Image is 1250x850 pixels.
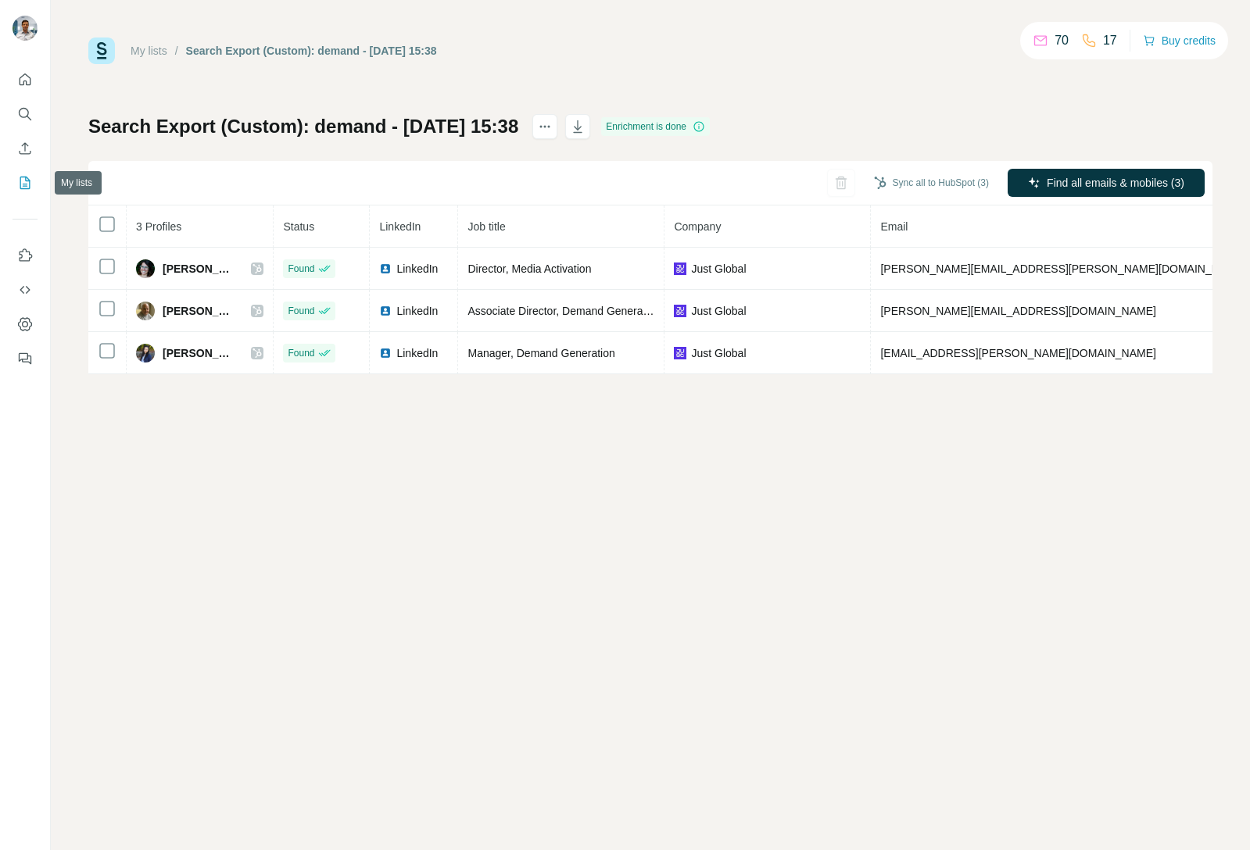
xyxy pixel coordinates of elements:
img: LinkedIn logo [379,347,392,359]
span: [PERSON_NAME][EMAIL_ADDRESS][PERSON_NAME][DOMAIN_NAME] [880,262,1246,275]
button: My lists [13,169,38,197]
span: [EMAIL_ADDRESS][PERSON_NAME][DOMAIN_NAME] [880,347,1155,359]
span: Found [288,304,314,318]
img: Avatar [13,16,38,41]
div: Enrichment is done [601,117,710,136]
button: Find all emails & mobiles (3) [1008,169,1205,197]
img: LinkedIn logo [379,262,392,275]
div: Search Export (Custom): demand - [DATE] 15:38 [186,43,437,59]
button: Feedback [13,345,38,373]
img: LinkedIn logo [379,305,392,317]
span: LinkedIn [379,220,421,233]
span: Found [288,262,314,276]
p: 70 [1055,31,1069,50]
span: [PERSON_NAME] [163,261,235,277]
span: Status [283,220,314,233]
button: Use Surfe API [13,276,38,304]
button: Sync all to HubSpot (3) [863,171,1000,195]
img: company-logo [674,305,686,317]
button: actions [532,114,557,139]
img: Surfe Logo [88,37,115,64]
span: Found [288,346,314,360]
button: Dashboard [13,310,38,338]
h1: Search Export (Custom): demand - [DATE] 15:38 [88,114,518,139]
span: Email [880,220,908,233]
span: Just Global [691,303,746,319]
img: company-logo [674,262,686,275]
button: Enrich CSV [13,134,38,162]
span: Just Global [691,261,746,277]
span: 3 Profiles [136,220,181,233]
span: [PERSON_NAME][EMAIL_ADDRESS][DOMAIN_NAME] [880,305,1155,317]
button: Search [13,100,38,128]
span: Associate Director, Demand Generation [467,305,661,317]
span: Just Global [691,345,746,361]
img: Avatar [136,259,155,278]
span: [PERSON_NAME] [163,345,235,361]
span: Director, Media Activation [467,262,591,275]
a: My lists [131,45,167,57]
img: company-logo [674,347,686,359]
button: Buy credits [1143,30,1216,52]
span: LinkedIn [396,303,438,319]
button: Use Surfe on LinkedIn [13,241,38,270]
li: / [175,43,178,59]
img: Avatar [136,344,155,362]
span: Manager, Demand Generation [467,347,614,359]
p: 17 [1103,31,1117,50]
button: Quick start [13,66,38,94]
span: LinkedIn [396,345,438,361]
span: Company [674,220,721,233]
span: [PERSON_NAME] [163,303,235,319]
span: LinkedIn [396,261,438,277]
span: Find all emails & mobiles (3) [1047,175,1184,191]
span: Job title [467,220,505,233]
img: Avatar [136,302,155,320]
